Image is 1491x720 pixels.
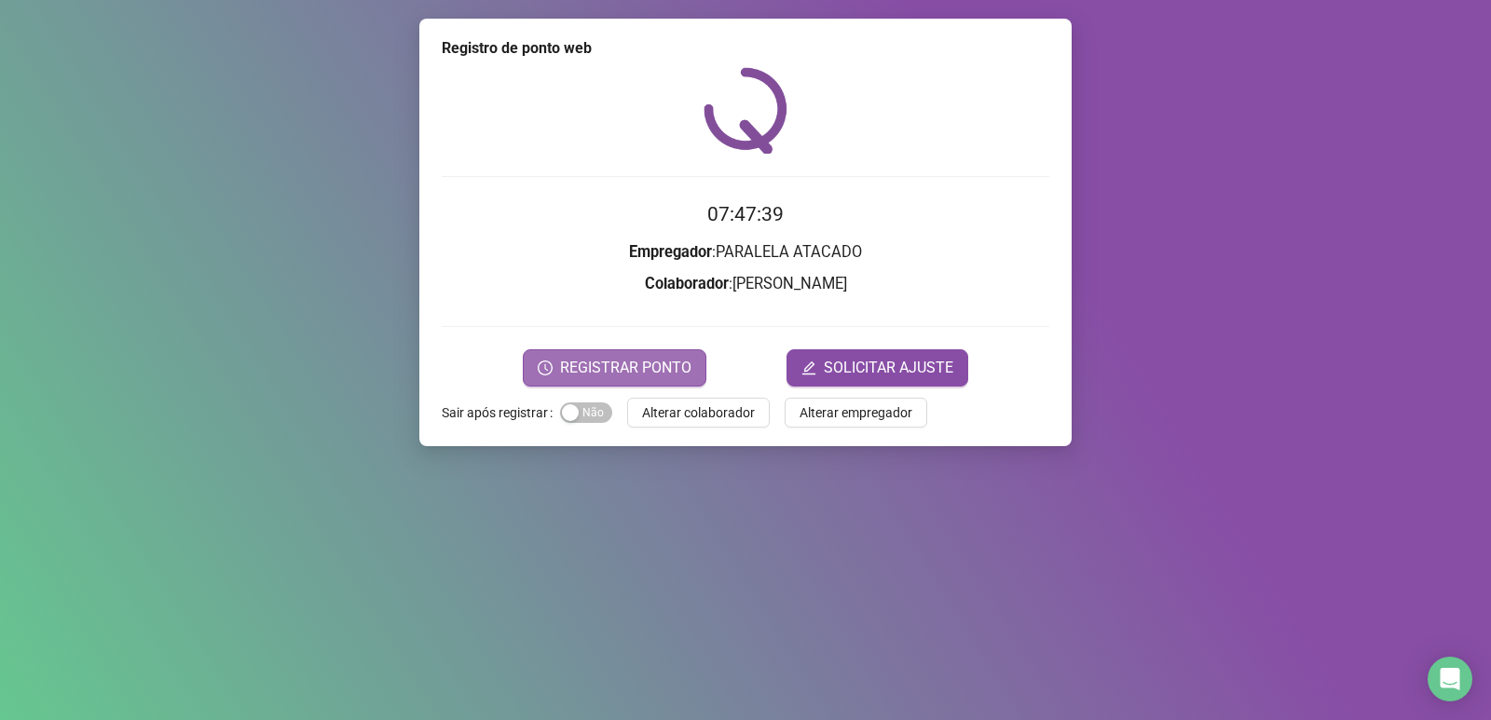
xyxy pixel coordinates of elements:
button: editSOLICITAR AJUSTE [787,349,968,387]
button: Alterar empregador [785,398,927,428]
strong: Empregador [629,243,712,261]
button: REGISTRAR PONTO [523,349,706,387]
div: Registro de ponto web [442,37,1049,60]
button: Alterar colaborador [627,398,770,428]
span: edit [801,360,816,375]
span: REGISTRAR PONTO [560,357,691,379]
span: Alterar colaborador [642,402,755,423]
label: Sair após registrar [442,398,560,428]
h3: : [PERSON_NAME] [442,272,1049,296]
div: Open Intercom Messenger [1428,657,1472,701]
span: clock-circle [538,360,553,375]
strong: Colaborador [645,275,729,292]
time: 07:47:39 [707,203,784,225]
img: QRPoint [704,67,787,154]
h3: : PARALELA ATACADO [442,240,1049,265]
span: Alterar empregador [800,402,912,423]
span: SOLICITAR AJUSTE [824,357,953,379]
